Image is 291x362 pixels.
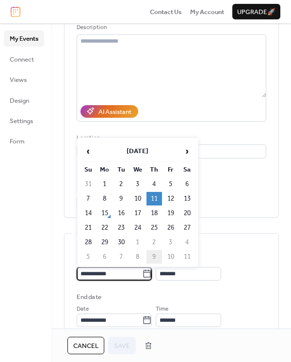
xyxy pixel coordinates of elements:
th: Fr [163,163,178,176]
a: Contact Us [150,7,182,16]
span: Views [10,75,27,85]
button: AI Assistant [81,105,138,118]
td: 8 [97,192,113,205]
th: [DATE] [97,141,178,162]
span: Design [10,96,29,106]
td: 3 [130,177,145,191]
button: Upgrade🚀 [232,4,280,19]
td: 31 [81,177,96,191]
td: 18 [146,206,162,220]
td: 6 [97,250,113,264]
td: 17 [130,206,145,220]
td: 10 [130,192,145,205]
td: 2 [113,177,129,191]
td: 25 [146,221,162,235]
td: 16 [113,206,129,220]
span: Date [77,304,89,314]
td: 23 [113,221,129,235]
div: Description [77,23,264,32]
td: 22 [97,221,113,235]
span: Form [10,137,25,146]
th: Th [146,163,162,176]
td: 4 [179,236,195,249]
td: 13 [179,192,195,205]
a: Form [4,133,44,149]
td: 1 [97,177,113,191]
span: ‹ [81,142,96,161]
td: 24 [130,221,145,235]
td: 4 [146,177,162,191]
td: 9 [113,192,129,205]
td: 11 [179,250,195,264]
a: My Events [4,31,44,46]
span: Upgrade 🚀 [237,7,275,17]
span: Time [156,304,168,314]
span: My Events [10,34,38,44]
div: End date [77,292,101,302]
td: 10 [163,250,178,264]
span: Cancel [73,341,98,351]
td: 15 [97,206,113,220]
a: Connect [4,51,44,67]
td: 8 [130,250,145,264]
span: Settings [10,116,33,126]
td: 28 [81,236,96,249]
th: Su [81,163,96,176]
td: 6 [179,177,195,191]
td: 20 [179,206,195,220]
th: Tu [113,163,129,176]
td: 14 [81,206,96,220]
th: Mo [97,163,113,176]
span: Contact Us [150,7,182,17]
td: 3 [163,236,178,249]
td: 9 [146,250,162,264]
td: 19 [163,206,178,220]
td: 1 [130,236,145,249]
span: Connect [10,55,34,64]
span: My Account [190,7,224,17]
td: 26 [163,221,178,235]
button: Cancel [67,337,104,354]
td: 30 [113,236,129,249]
td: 11 [146,192,162,205]
td: 12 [163,192,178,205]
span: › [180,142,194,161]
div: AI Assistant [98,107,131,117]
td: 21 [81,221,96,235]
td: 2 [146,236,162,249]
img: logo [11,6,20,17]
td: 7 [81,192,96,205]
a: Settings [4,113,44,128]
th: We [130,163,145,176]
a: My Account [190,7,224,16]
td: 7 [113,250,129,264]
a: Design [4,93,44,108]
th: Sa [179,163,195,176]
td: 27 [179,221,195,235]
a: Views [4,72,44,87]
div: Location [77,133,264,143]
td: 5 [163,177,178,191]
td: 29 [97,236,113,249]
td: 5 [81,250,96,264]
